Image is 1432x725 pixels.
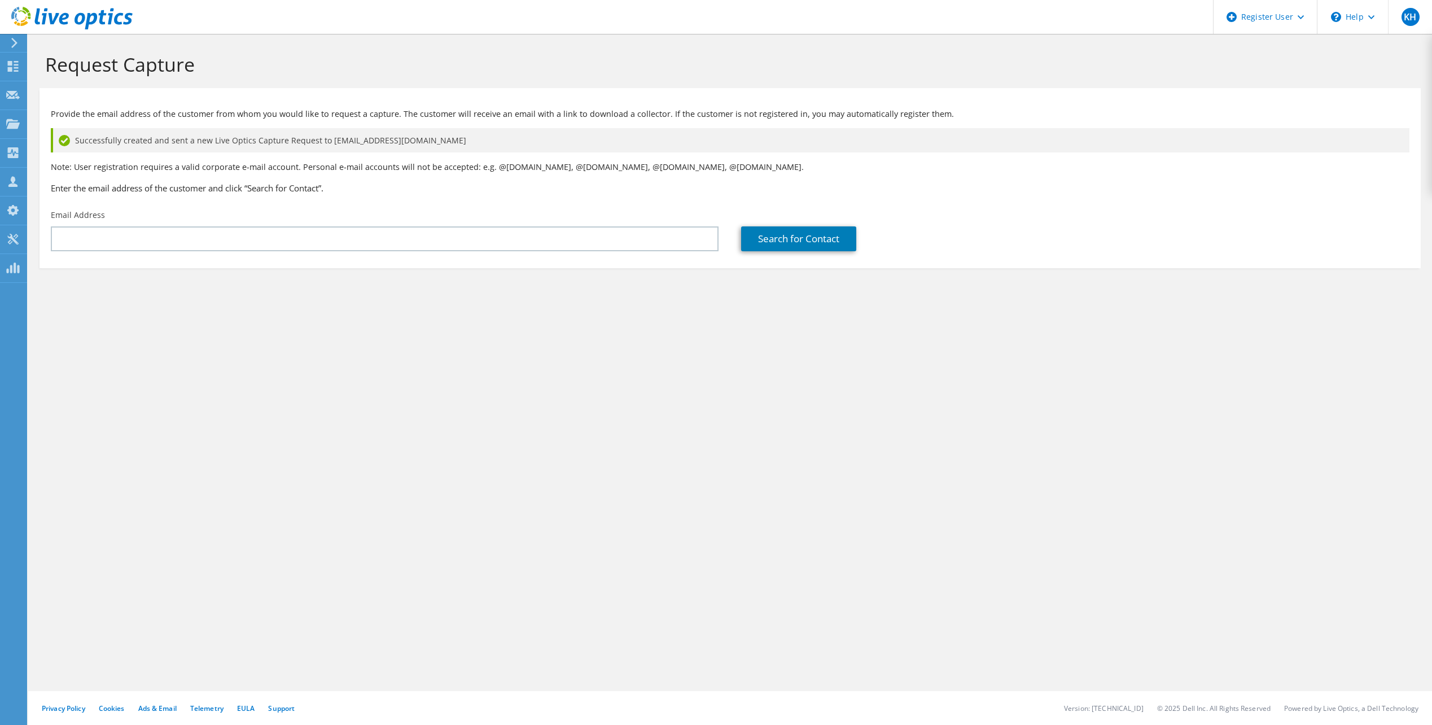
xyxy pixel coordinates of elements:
[51,182,1409,194] h3: Enter the email address of the customer and click “Search for Contact”.
[190,704,224,713] a: Telemetry
[741,226,856,251] a: Search for Contact
[237,704,255,713] a: EULA
[1331,12,1341,22] svg: \n
[51,209,105,221] label: Email Address
[1402,8,1420,26] span: KH
[1284,704,1418,713] li: Powered by Live Optics, a Dell Technology
[51,161,1409,173] p: Note: User registration requires a valid corporate e-mail account. Personal e-mail accounts will ...
[75,134,466,147] span: Successfully created and sent a new Live Optics Capture Request to [EMAIL_ADDRESS][DOMAIN_NAME]
[42,704,85,713] a: Privacy Policy
[1064,704,1144,713] li: Version: [TECHNICAL_ID]
[138,704,177,713] a: Ads & Email
[45,53,1409,76] h1: Request Capture
[99,704,125,713] a: Cookies
[1157,704,1271,713] li: © 2025 Dell Inc. All Rights Reserved
[51,108,1409,120] p: Provide the email address of the customer from whom you would like to request a capture. The cust...
[268,704,295,713] a: Support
